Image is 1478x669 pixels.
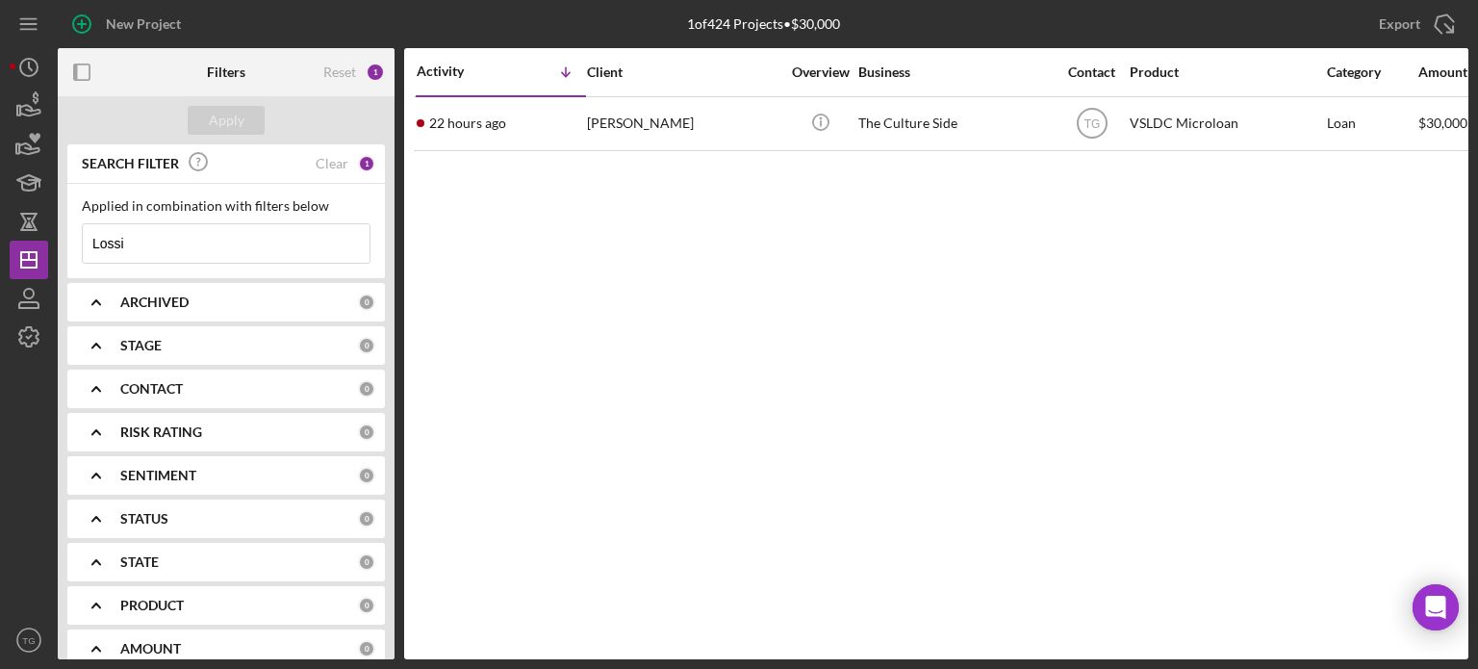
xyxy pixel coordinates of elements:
b: SENTIMENT [120,468,196,483]
b: RISK RATING [120,425,202,440]
div: 0 [358,640,375,657]
div: 1 of 424 Projects • $30,000 [687,16,840,32]
div: Loan [1327,98,1416,149]
b: ARCHIVED [120,295,189,310]
b: STATUS [120,511,168,527]
b: PRODUCT [120,598,184,613]
b: STAGE [120,338,162,353]
div: Clear [316,156,348,171]
div: 0 [358,380,375,398]
div: 0 [358,597,375,614]
div: The Culture Side [858,98,1051,149]
div: 0 [358,337,375,354]
div: Business [858,64,1051,80]
text: TG [22,635,35,646]
div: Contact [1056,64,1128,80]
div: 1 [358,155,375,172]
div: Export [1379,5,1420,43]
div: 0 [358,294,375,311]
div: Product [1130,64,1322,80]
div: 0 [358,553,375,571]
div: Applied in combination with filters below [82,198,370,214]
b: Filters [207,64,245,80]
button: Export [1360,5,1468,43]
b: CONTACT [120,381,183,397]
div: Category [1327,64,1416,80]
div: VSLDC Microloan [1130,98,1322,149]
time: 2025-08-12 18:33 [429,116,506,131]
b: STATE [120,554,159,570]
div: New Project [106,5,181,43]
button: TG [10,621,48,659]
div: 0 [358,424,375,441]
text: TG [1083,117,1100,131]
div: 0 [358,467,375,484]
div: Open Intercom Messenger [1413,584,1459,630]
div: Apply [209,106,244,135]
b: AMOUNT [120,641,181,656]
div: Overview [784,64,856,80]
div: Activity [417,64,501,79]
div: Reset [323,64,356,80]
button: Apply [188,106,265,135]
button: New Project [58,5,200,43]
b: SEARCH FILTER [82,156,179,171]
div: 1 [366,63,385,82]
div: 0 [358,510,375,527]
div: [PERSON_NAME] [587,98,779,149]
div: Client [587,64,779,80]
